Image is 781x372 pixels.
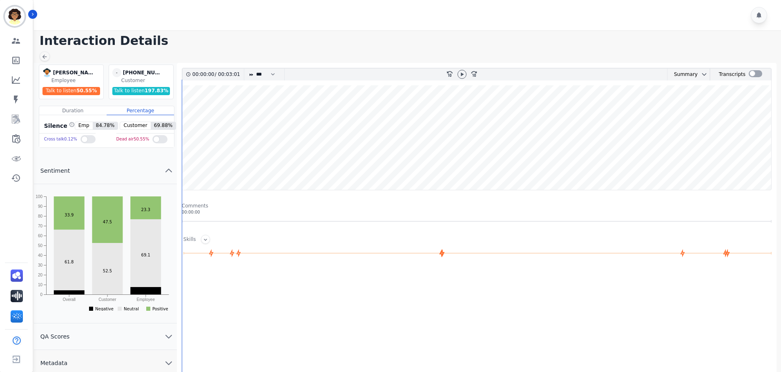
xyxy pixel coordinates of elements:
[95,306,114,311] text: Negative
[34,332,76,341] span: QA Scores
[103,268,112,273] text: 52.5
[36,194,42,198] text: 100
[40,292,42,296] text: 0
[65,213,74,217] text: 33.9
[141,253,150,257] text: 69.1
[5,7,25,26] img: Bordered avatar
[164,332,174,341] svg: chevron down
[34,158,177,184] button: Sentiment chevron up
[216,69,239,80] div: 00:03:01
[151,122,176,129] span: 69.88 %
[38,243,43,247] text: 50
[38,282,43,287] text: 10
[183,236,196,244] div: Skills
[120,122,150,129] span: Customer
[145,88,168,94] span: 197.83 %
[34,359,74,367] span: Metadata
[164,166,174,176] svg: chevron up
[667,69,698,80] div: Summary
[38,253,43,257] text: 40
[42,122,75,130] div: Silence
[124,306,139,311] text: Neutral
[38,263,43,267] text: 30
[38,233,43,238] text: 60
[44,134,77,145] div: Cross talk 0.12 %
[62,297,76,302] text: Overall
[192,69,215,80] div: 00:00:00
[152,306,168,311] text: Positive
[123,68,164,77] div: [PHONE_NUMBER]
[182,209,772,215] div: 00:00:00
[42,87,100,95] div: Talk to listen
[34,167,76,175] span: Sentiment
[98,297,116,302] text: Customer
[65,260,74,264] text: 61.8
[719,69,745,80] div: Transcripts
[103,219,112,224] text: 47.5
[182,203,772,209] div: Comments
[107,106,174,115] div: Percentage
[38,204,43,208] text: 90
[38,272,43,277] text: 20
[38,223,43,228] text: 70
[116,134,150,145] div: Dead air 50.55 %
[51,77,102,84] div: Employee
[40,33,781,48] h1: Interaction Details
[701,71,707,78] svg: chevron down
[76,88,97,94] span: 50.55 %
[53,68,94,77] div: [PERSON_NAME]
[75,122,93,129] span: Emp
[192,69,242,80] div: /
[34,323,177,350] button: QA Scores chevron down
[121,77,172,84] div: Customer
[136,297,155,302] text: Employee
[164,358,174,368] svg: chevron down
[38,214,43,218] text: 80
[112,87,170,95] div: Talk to listen
[93,122,118,129] span: 84.78 %
[698,71,707,78] button: chevron down
[39,106,107,115] div: Duration
[141,207,150,212] text: 23.3
[112,68,121,77] span: -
